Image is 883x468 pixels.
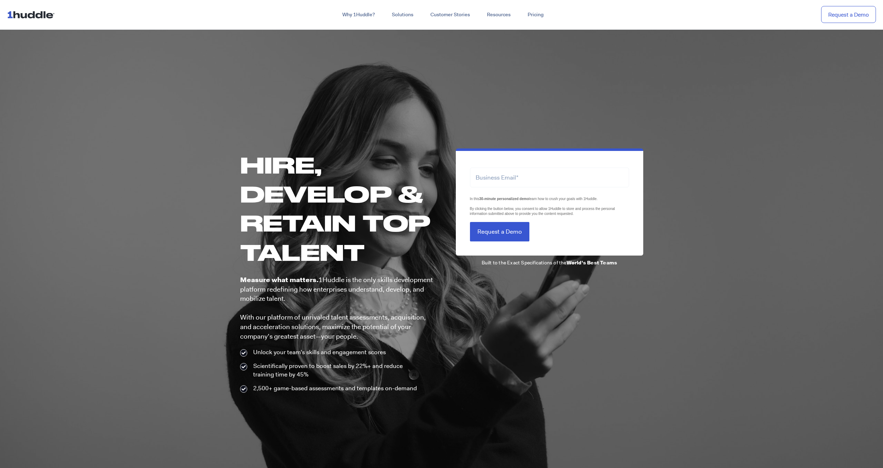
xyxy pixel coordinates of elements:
[7,8,58,21] img: ...
[422,8,478,21] a: Customer Stories
[456,259,643,266] p: Built to the Exact Specifications of the
[478,8,519,21] a: Resources
[251,362,424,379] span: Scientifically proven to boost sales by 22%+ and reduce training time by 45%
[251,348,386,357] span: Unlock your team’s skills and engagement scores
[470,222,529,241] input: Request a Demo
[470,168,629,187] input: Business Email*
[240,150,435,267] h1: Hire, Develop & Retain Top Talent
[334,8,383,21] a: Why 1Huddle?
[519,8,552,21] a: Pricing
[567,259,617,266] b: World's Best Teams
[821,6,876,23] a: Request a Demo
[479,197,529,201] strong: 30-minute personalized demo
[240,275,319,284] b: Measure what matters.
[240,275,435,341] p: 1Huddle is the only skills development platform redefining how enterprises understand, develop, a...
[251,384,417,393] span: 2,500+ game-based assessments and templates on-demand
[383,8,422,21] a: Solutions
[470,197,615,216] span: In this learn how to crush your goals with 1Huddle. By clicking the button below, you consent to ...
